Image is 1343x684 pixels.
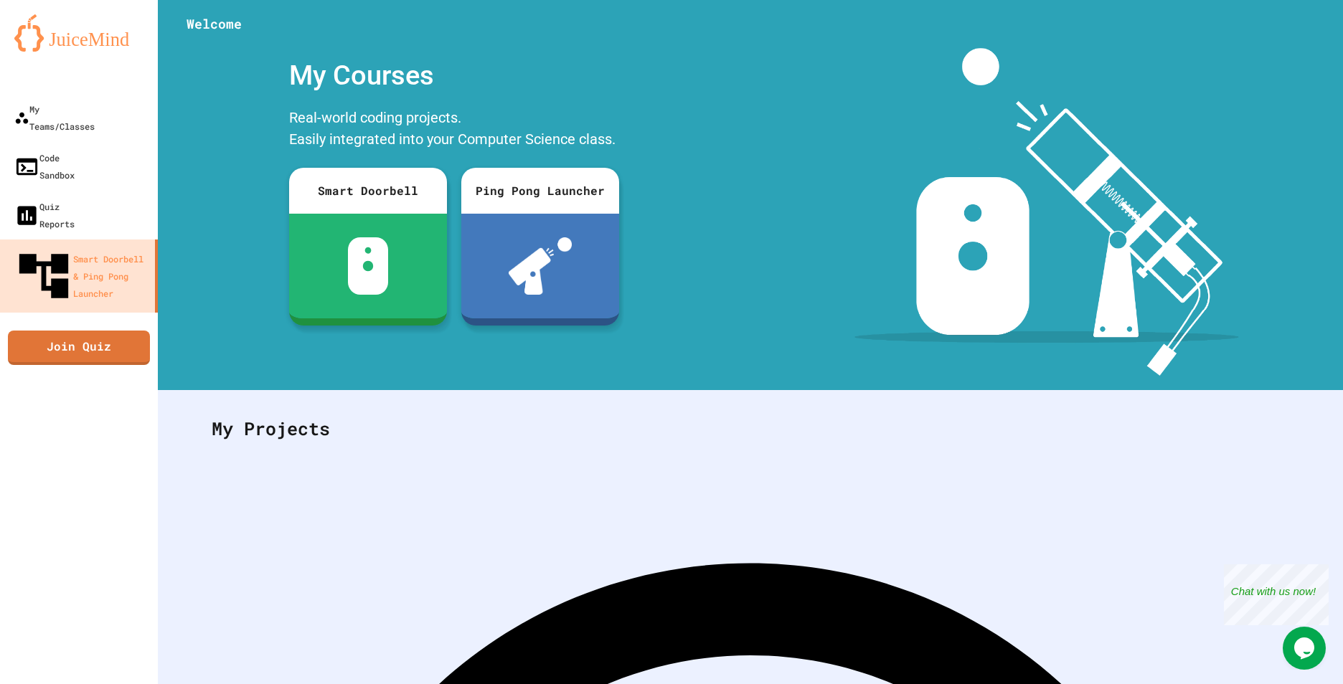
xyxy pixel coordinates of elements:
iframe: chat widget [1283,627,1329,670]
div: My Projects [197,401,1304,457]
img: logo-orange.svg [14,14,143,52]
iframe: chat widget [1224,564,1329,625]
img: banner-image-my-projects.png [854,48,1239,376]
div: My Courses [282,48,626,103]
img: ppl-with-ball.png [509,237,572,295]
img: sdb-white.svg [348,237,389,295]
div: Code Sandbox [14,149,75,184]
div: Ping Pong Launcher [461,168,619,214]
div: My Teams/Classes [14,100,95,135]
div: Smart Doorbell & Ping Pong Launcher [14,247,149,305]
div: Real-world coding projects. Easily integrated into your Computer Science class. [282,103,626,157]
div: Quiz Reports [14,198,75,232]
a: Join Quiz [8,331,150,365]
div: Smart Doorbell [289,168,447,214]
